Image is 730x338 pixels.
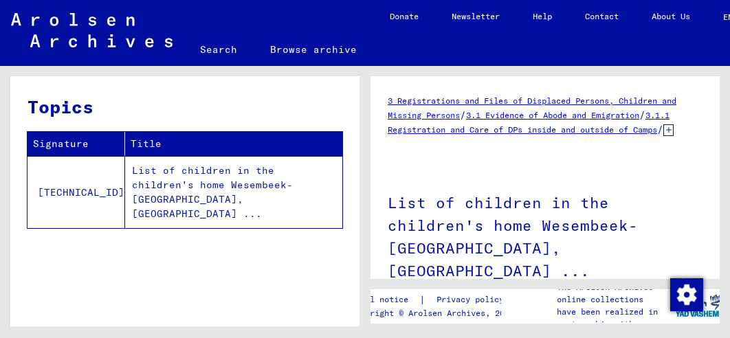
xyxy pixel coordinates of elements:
[557,281,676,306] p: The Arolsen Archives online collections
[125,132,342,156] th: Title
[351,307,520,319] p: Copyright © Arolsen Archives, 2021
[557,306,676,330] p: have been realized in partnership with
[351,293,520,307] div: |
[639,109,645,121] span: /
[184,33,254,66] a: Search
[125,156,342,228] td: List of children in the children's home Wesembeek-[GEOGRAPHIC_DATA], [GEOGRAPHIC_DATA] ...
[670,278,703,311] img: Change consent
[466,110,639,120] a: 3.1 Evidence of Abode and Emigration
[11,13,173,47] img: Arolsen_neg.svg
[657,123,663,135] span: /
[351,293,419,307] a: Legal notice
[460,109,466,121] span: /
[254,33,373,66] a: Browse archive
[27,93,342,120] h3: Topics
[388,171,703,300] h1: List of children in the children's home Wesembeek-[GEOGRAPHIC_DATA], [GEOGRAPHIC_DATA] ...
[27,156,125,228] td: [TECHNICAL_ID]
[425,293,520,307] a: Privacy policy
[27,132,125,156] th: Signature
[388,95,676,120] a: 3 Registrations and Files of Displaced Persons, Children and Missing Persons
